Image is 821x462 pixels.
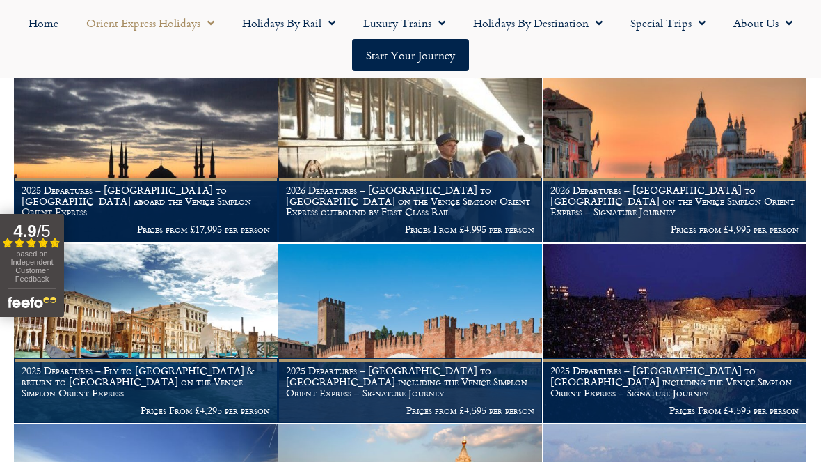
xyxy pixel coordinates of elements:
img: venice aboard the Orient Express [14,244,278,424]
a: 2025 Departures – [GEOGRAPHIC_DATA] to [GEOGRAPHIC_DATA] aboard the Venice Simplon Orient Express... [14,63,278,243]
a: Special Trips [616,7,719,39]
a: Luxury Trains [349,7,459,39]
a: Home [15,7,72,39]
h1: 2025 Departures – Fly to [GEOGRAPHIC_DATA] & return to [GEOGRAPHIC_DATA] on the Venice Simplon Or... [22,365,270,398]
p: Prices From £4,995 per person [286,224,534,235]
a: About Us [719,7,806,39]
h1: 2025 Departures – [GEOGRAPHIC_DATA] to [GEOGRAPHIC_DATA] including the Venice Simplon Orient Expr... [550,365,799,398]
a: Holidays by Rail [228,7,349,39]
p: Prices from £17,995 per person [22,224,270,235]
p: Prices from £4,595 per person [286,405,534,416]
p: Prices From £4,595 per person [550,405,799,416]
nav: Menu [7,7,814,71]
a: 2025 Departures – [GEOGRAPHIC_DATA] to [GEOGRAPHIC_DATA] including the Venice Simplon Orient Expr... [278,244,543,424]
a: 2025 Departures – [GEOGRAPHIC_DATA] to [GEOGRAPHIC_DATA] including the Venice Simplon Orient Expr... [543,244,807,424]
a: 2026 Departures – [GEOGRAPHIC_DATA] to [GEOGRAPHIC_DATA] on the Venice Simplon Orient Express – S... [543,63,807,243]
a: Orient Express Holidays [72,7,228,39]
p: Prices From £4,295 per person [22,405,270,416]
img: Orient Express Special Venice compressed [543,63,806,242]
a: 2026 Departures – [GEOGRAPHIC_DATA] to [GEOGRAPHIC_DATA] on the Venice Simplon Orient Express out... [278,63,543,243]
h1: 2026 Departures – [GEOGRAPHIC_DATA] to [GEOGRAPHIC_DATA] on the Venice Simplon Orient Express out... [286,185,534,217]
h1: 2025 Departures – [GEOGRAPHIC_DATA] to [GEOGRAPHIC_DATA] aboard the Venice Simplon Orient Express [22,185,270,217]
a: Start your Journey [352,39,469,71]
a: 2025 Departures – Fly to [GEOGRAPHIC_DATA] & return to [GEOGRAPHIC_DATA] on the Venice Simplon Or... [14,244,278,424]
h1: 2026 Departures – [GEOGRAPHIC_DATA] to [GEOGRAPHIC_DATA] on the Venice Simplon Orient Express – S... [550,185,799,217]
p: Prices from £4,995 per person [550,224,799,235]
h1: 2025 Departures – [GEOGRAPHIC_DATA] to [GEOGRAPHIC_DATA] including the Venice Simplon Orient Expr... [286,365,534,398]
a: Holidays by Destination [459,7,616,39]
